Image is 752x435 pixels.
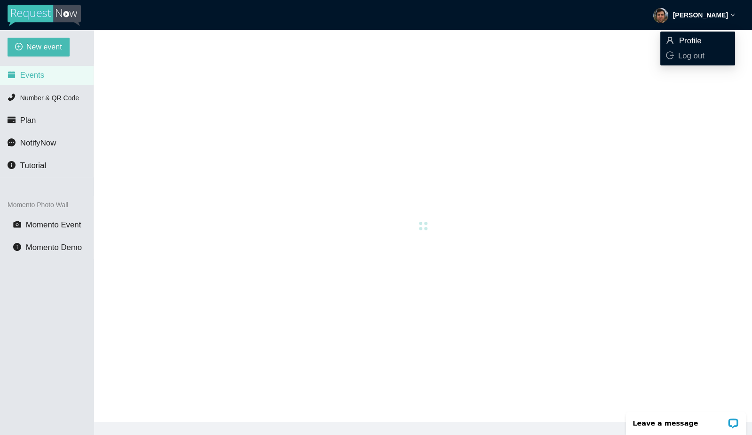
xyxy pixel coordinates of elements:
span: plus-circle [15,43,23,52]
span: NotifyNow [20,138,56,147]
span: calendar [8,71,16,79]
span: down [730,13,735,17]
span: Plan [20,116,36,125]
span: message [8,138,16,146]
strong: [PERSON_NAME] [673,11,728,19]
span: user [666,36,674,44]
span: Log out [678,51,705,60]
span: New event [26,41,62,53]
span: Number & QR Code [20,94,79,102]
span: Tutorial [20,161,46,170]
span: Momento Event [26,220,81,229]
img: ACg8ocL1bTAKA2lfBXigJvF4dVmn0cAK-qBhFLcZIcYm964A_60Xrl0o=s96-c [653,8,668,23]
span: info-circle [8,161,16,169]
span: logout [666,51,674,59]
button: plus-circleNew event [8,38,70,56]
img: RequestNow [8,5,81,26]
span: camera [13,220,21,228]
span: info-circle [13,243,21,251]
iframe: LiveChat chat widget [620,405,752,435]
span: Events [20,71,44,80]
span: Momento Demo [26,243,82,252]
span: credit-card [8,116,16,124]
span: Profile [679,36,702,45]
span: phone [8,93,16,101]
